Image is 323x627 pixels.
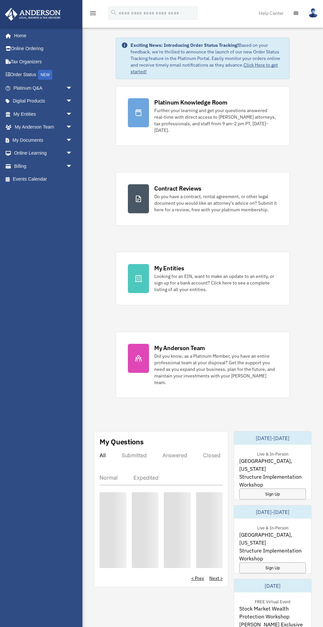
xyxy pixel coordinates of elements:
div: Did you know, as a Platinum Member, you have an entire professional team at your disposal? Get th... [154,353,278,386]
a: My Documentsarrow_drop_down [5,134,82,147]
div: Based on your feedback, we're thrilled to announce the launch of our new Order Status Tracking fe... [131,42,284,75]
div: Further your learning and get your questions answered real-time with direct access to [PERSON_NAM... [154,107,278,134]
div: My Anderson Team [154,344,205,352]
a: Online Ordering [5,42,82,55]
a: Next > [209,575,223,582]
a: Sign Up [239,562,306,573]
div: [DATE]-[DATE] [234,505,311,519]
span: arrow_drop_down [66,107,79,121]
span: arrow_drop_down [66,147,79,160]
a: Home [5,29,79,42]
div: Closed [203,452,220,459]
span: arrow_drop_down [66,160,79,173]
span: Structure Implementation Workshop [239,473,306,489]
div: Live & In-Person [252,524,294,531]
span: Structure Implementation Workshop [239,547,306,562]
span: [GEOGRAPHIC_DATA], [US_STATE] [239,531,306,547]
a: My Entitiesarrow_drop_down [5,107,82,121]
a: Order StatusNEW [5,68,82,82]
a: Click Here to get started! [131,62,278,75]
div: [DATE]-[DATE] [234,432,311,445]
div: Contract Reviews [154,184,201,193]
div: Do you have a contract, rental agreement, or other legal document you would like an attorney's ad... [154,193,278,213]
div: All [100,452,106,459]
a: My Entities Looking for an EIN, want to make an update to an entity, or sign up for a bank accoun... [116,252,290,305]
a: Platinum Q&Aarrow_drop_down [5,81,82,95]
a: Tax Organizers [5,55,82,68]
span: arrow_drop_down [66,121,79,134]
img: Anderson Advisors Platinum Portal [3,8,63,21]
div: Answered [162,452,187,459]
a: Online Learningarrow_drop_down [5,147,82,160]
div: My Entities [154,264,184,272]
div: Submitted [122,452,147,459]
img: User Pic [308,8,318,18]
i: search [110,9,117,16]
div: [DATE] [234,579,311,592]
span: [GEOGRAPHIC_DATA], [US_STATE] [239,457,306,473]
span: arrow_drop_down [66,95,79,108]
span: arrow_drop_down [66,81,79,95]
div: Expedited [133,474,159,481]
div: Normal [100,474,118,481]
a: My Anderson Teamarrow_drop_down [5,121,82,134]
a: Digital Productsarrow_drop_down [5,95,82,108]
div: Looking for an EIN, want to make an update to an entity, or sign up for a bank account? Click her... [154,273,278,293]
a: Contract Reviews Do you have a contract, rental agreement, or other legal document you would like... [116,172,290,225]
span: Stock Market Wealth Protection Workshop [239,605,306,620]
a: < Prev [191,575,204,582]
a: Billingarrow_drop_down [5,160,82,173]
a: menu [89,12,97,17]
div: FREE Virtual Event [250,598,296,605]
a: Sign Up [239,489,306,499]
a: My Anderson Team Did you know, as a Platinum Member, you have an entire professional team at your... [116,332,290,398]
i: menu [89,9,97,17]
div: Platinum Knowledge Room [154,98,227,106]
div: My Questions [100,437,144,447]
a: Events Calendar [5,173,82,186]
span: arrow_drop_down [66,134,79,147]
div: Live & In-Person [252,450,294,457]
a: Platinum Knowledge Room Further your learning and get your questions answered real-time with dire... [116,86,290,146]
div: NEW [38,70,52,80]
strong: Exciting News: Introducing Order Status Tracking! [131,42,239,48]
